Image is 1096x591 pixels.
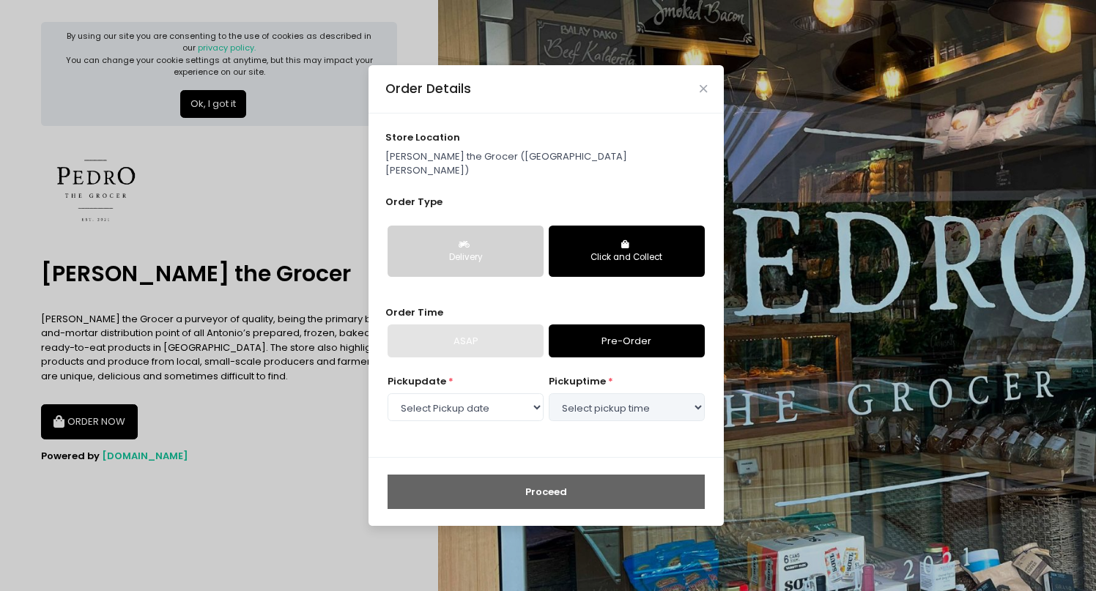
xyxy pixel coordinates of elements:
button: Click and Collect [549,226,705,277]
button: Proceed [388,475,705,510]
span: store location [385,130,460,144]
a: Pre-Order [549,324,705,358]
span: Order Time [385,305,443,319]
span: Pickup date [388,374,446,388]
div: Delivery [398,251,533,264]
button: Delivery [388,226,544,277]
span: Order Type [385,195,443,209]
div: Click and Collect [559,251,695,264]
p: [PERSON_NAME] the Grocer ([GEOGRAPHIC_DATA][PERSON_NAME]) [385,149,708,178]
div: Order Details [385,79,471,98]
span: pickup time [549,374,606,388]
button: Close [700,85,707,92]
